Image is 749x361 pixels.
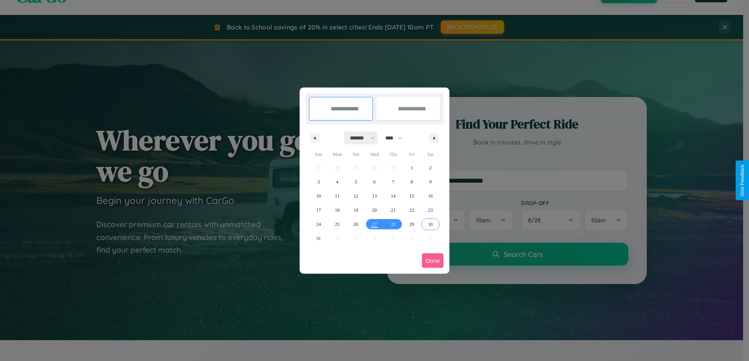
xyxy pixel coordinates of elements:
[403,161,421,175] button: 1
[372,217,377,231] span: 27
[309,231,328,246] button: 31
[316,217,321,231] span: 24
[421,189,440,203] button: 16
[372,189,377,203] span: 13
[373,175,375,189] span: 6
[409,189,414,203] span: 15
[428,217,433,231] span: 30
[309,175,328,189] button: 3
[365,203,384,217] button: 20
[335,217,340,231] span: 25
[365,217,384,231] button: 27
[353,217,358,231] span: 26
[353,189,358,203] span: 12
[403,203,421,217] button: 22
[421,217,440,231] button: 30
[309,148,328,161] span: Sun
[428,189,433,203] span: 16
[409,217,414,231] span: 29
[403,217,421,231] button: 29
[410,175,413,189] span: 8
[346,203,365,217] button: 19
[335,189,340,203] span: 11
[421,148,440,161] span: Sat
[391,189,396,203] span: 14
[384,148,402,161] span: Thu
[372,203,377,217] span: 20
[346,189,365,203] button: 12
[328,203,346,217] button: 18
[391,217,396,231] span: 28
[421,203,440,217] button: 23
[365,175,384,189] button: 6
[355,175,357,189] span: 5
[421,175,440,189] button: 9
[316,203,321,217] span: 17
[346,148,365,161] span: Tue
[335,203,340,217] span: 18
[328,189,346,203] button: 11
[316,231,321,246] span: 31
[353,203,358,217] span: 19
[365,148,384,161] span: Wed
[346,217,365,231] button: 26
[336,175,339,189] span: 4
[403,175,421,189] button: 8
[409,203,414,217] span: 22
[410,161,413,175] span: 1
[309,203,328,217] button: 17
[328,175,346,189] button: 4
[392,175,394,189] span: 7
[422,253,444,268] button: Done
[403,148,421,161] span: Fri
[403,189,421,203] button: 15
[384,175,402,189] button: 7
[428,203,433,217] span: 23
[391,203,396,217] span: 21
[421,161,440,175] button: 2
[346,175,365,189] button: 5
[365,189,384,203] button: 13
[309,217,328,231] button: 24
[309,189,328,203] button: 10
[384,203,402,217] button: 21
[384,189,402,203] button: 14
[429,161,432,175] span: 2
[384,217,402,231] button: 28
[316,189,321,203] span: 10
[740,165,745,196] div: Give Feedback
[317,175,320,189] span: 3
[429,175,432,189] span: 9
[328,217,346,231] button: 25
[328,148,346,161] span: Mon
